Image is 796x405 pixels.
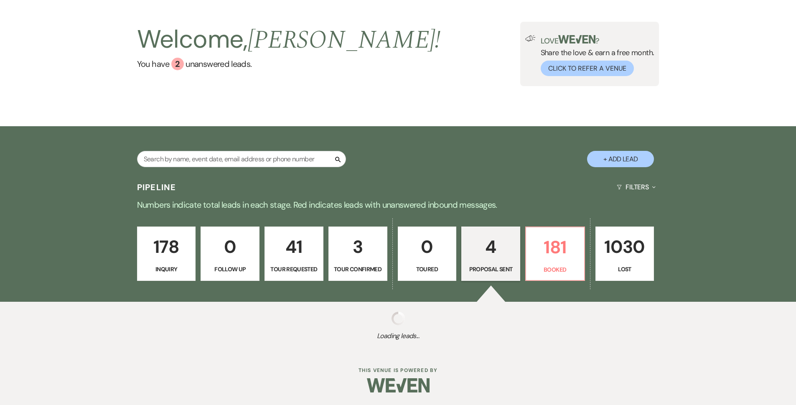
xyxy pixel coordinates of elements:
a: 0Follow Up [201,227,259,281]
p: Booked [531,265,579,274]
p: 0 [403,233,451,261]
a: 178Inquiry [137,227,196,281]
input: Search by name, event date, email address or phone number [137,151,346,167]
a: You have 2 unanswered leads. [137,58,441,70]
img: weven-logo-green.svg [558,35,595,43]
img: loading spinner [392,312,405,325]
button: Click to Refer a Venue [541,61,634,76]
div: 2 [171,58,184,70]
span: Loading leads... [40,331,756,341]
p: 41 [270,233,318,261]
p: 178 [142,233,191,261]
p: Toured [403,265,451,274]
p: 1030 [601,233,649,261]
a: 1030Lost [595,227,654,281]
a: 41Tour Requested [264,227,323,281]
a: 3Tour Confirmed [328,227,387,281]
a: 4Proposal Sent [461,227,520,281]
a: 181Booked [525,227,585,281]
p: 4 [467,233,515,261]
p: Inquiry [142,265,191,274]
img: Weven Logo [367,371,430,400]
p: Lost [601,265,649,274]
div: Share the love & earn a free month. [536,35,654,76]
h3: Pipeline [137,181,176,193]
p: Proposal Sent [467,265,515,274]
p: Numbers indicate total leads in each stage. Red indicates leads with unanswered inbound messages. [97,198,699,211]
p: Tour Confirmed [334,265,382,274]
p: 0 [206,233,254,261]
img: loud-speaker-illustration.svg [525,35,536,42]
p: Tour Requested [270,265,318,274]
a: 0Toured [398,227,457,281]
p: Love ? [541,35,654,45]
button: Filters [613,176,659,198]
button: + Add Lead [587,151,654,167]
span: [PERSON_NAME] ! [248,21,441,59]
p: 3 [334,233,382,261]
p: 181 [531,233,579,261]
p: Follow Up [206,265,254,274]
h2: Welcome, [137,22,441,58]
